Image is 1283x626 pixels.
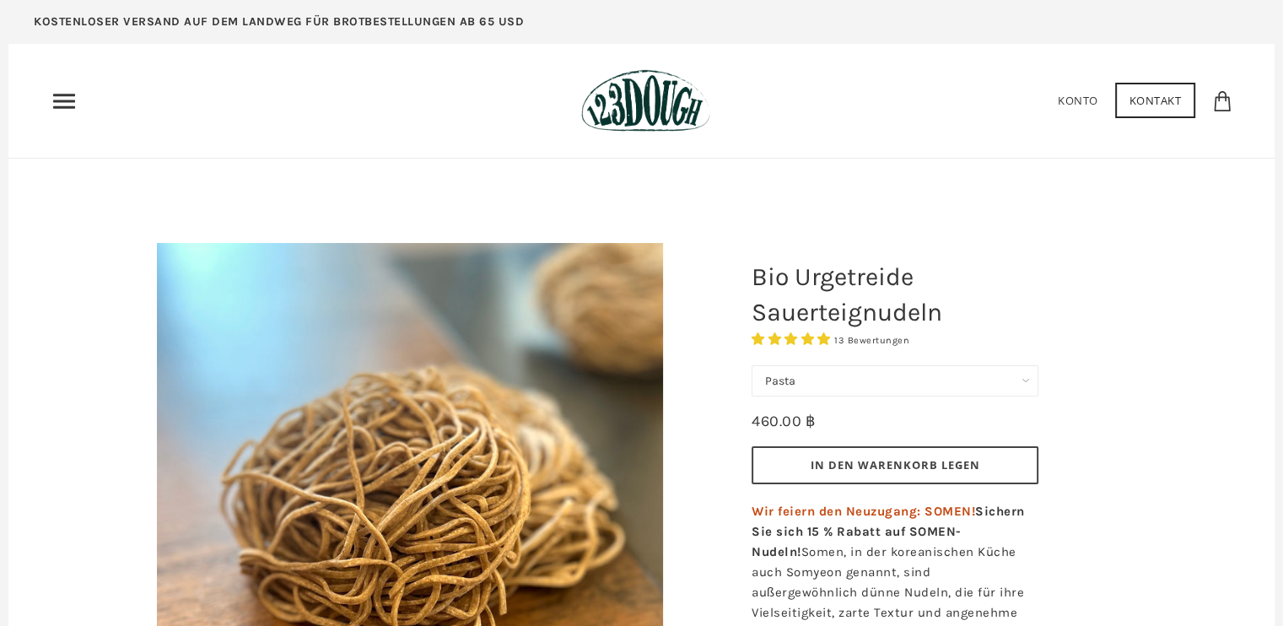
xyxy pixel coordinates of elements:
[1115,83,1196,118] a: Kontakt
[752,332,834,347] span: 4,85 Sterne
[752,262,942,327] font: Bio Urgetreide Sauerteignudeln
[581,69,710,132] img: 123Dough Bäckerei
[752,504,975,519] font: Wir feiern den Neuzugang: SOMEN!
[752,504,1025,559] font: Sichern Sie sich 15 % Rabatt auf SOMEN-Nudeln!
[811,457,980,472] font: in den Warenkorb legen
[752,412,815,430] font: 460.00 ฿
[8,8,549,44] a: KOSTENLOSER VERSAND AUF DEM LANDWEG FÜR BROTBESTELLUNGEN AB 65 USD
[51,88,78,115] nav: Primär
[34,14,524,29] font: KOSTENLOSER VERSAND AUF DEM LANDWEG FÜR BROTBESTELLUNGEN AB 65 USD
[1129,93,1182,108] font: Kontakt
[834,335,909,346] font: 13 Bewertungen
[752,446,1038,484] button: in den Warenkorb legen
[1058,93,1098,108] a: Konto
